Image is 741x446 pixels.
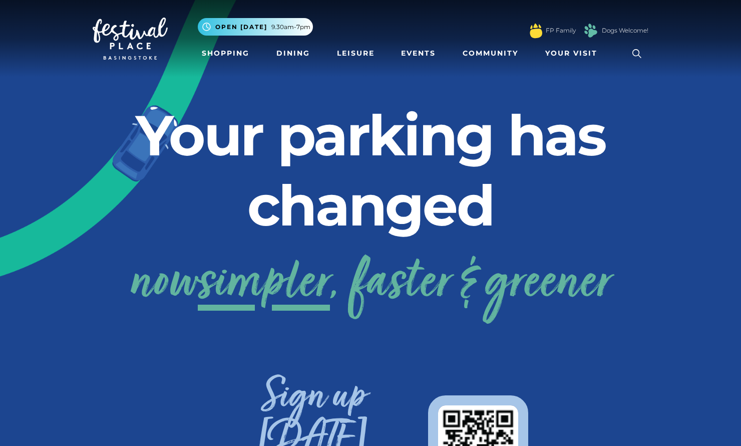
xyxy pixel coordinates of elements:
[272,44,314,63] a: Dining
[545,48,597,59] span: Your Visit
[93,100,648,241] h2: Your parking has changed
[198,18,313,36] button: Open [DATE] 9.30am-7pm
[215,23,267,32] span: Open [DATE]
[333,44,379,63] a: Leisure
[397,44,440,63] a: Events
[459,44,522,63] a: Community
[541,44,606,63] a: Your Visit
[198,44,253,63] a: Shopping
[198,244,330,324] span: simpler
[546,26,576,35] a: FP Family
[93,18,168,60] img: Festival Place Logo
[271,23,310,32] span: 9.30am-7pm
[130,244,611,324] a: nowsimpler, faster & greener
[602,26,648,35] a: Dogs Welcome!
